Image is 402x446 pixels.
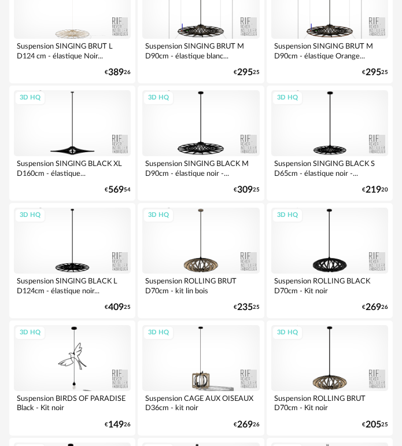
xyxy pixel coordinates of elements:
[271,391,388,414] div: Suspension ROLLING BRUT D70cm - Kit noir
[271,156,388,179] div: Suspension SINGING BLACK S D65cm - élastique noir -...
[272,326,303,340] div: 3D HQ
[237,421,253,429] span: 269
[272,208,303,223] div: 3D HQ
[14,208,46,223] div: 3D HQ
[267,320,393,436] a: 3D HQ Suspension ROLLING BRUT D70cm - Kit noir €20525
[366,69,381,76] span: 295
[143,91,174,105] div: 3D HQ
[14,156,131,179] div: Suspension SINGING BLACK XL D160cm - élastique...
[267,86,393,201] a: 3D HQ Suspension SINGING BLACK S D65cm - élastique noir -... €21920
[237,186,253,194] span: 309
[14,274,131,297] div: Suspension SINGING BLACK L D124cm - élastique noir...
[105,69,131,76] div: € 26
[234,69,260,76] div: € 25
[362,304,388,311] div: € 26
[14,391,131,414] div: Suspension BIRDS OF PARADISE Black - Kit noir
[105,304,131,311] div: € 25
[143,208,174,223] div: 3D HQ
[362,186,388,194] div: € 20
[105,421,131,429] div: € 26
[362,421,388,429] div: € 25
[271,39,388,62] div: Suspension SINGING BRUT M D90cm - élastique Orange...
[234,421,260,429] div: € 26
[9,86,135,201] a: 3D HQ Suspension SINGING BLACK XL D160cm - élastique... €56954
[14,326,46,340] div: 3D HQ
[105,186,131,194] div: € 54
[267,203,393,318] a: 3D HQ Suspension ROLLING BLACK D70cm - Kit noir €26926
[237,304,253,311] span: 235
[366,186,381,194] span: 219
[142,39,259,62] div: Suspension SINGING BRUT M D90cm - élastique blanc...
[366,421,381,429] span: 205
[14,91,46,105] div: 3D HQ
[142,156,259,179] div: Suspension SINGING BLACK M D90cm - élastique noir -...
[271,274,388,297] div: Suspension ROLLING BLACK D70cm - Kit noir
[366,304,381,311] span: 269
[9,203,135,318] a: 3D HQ Suspension SINGING BLACK L D124cm - élastique noir... €40925
[108,421,124,429] span: 149
[142,391,259,414] div: Suspension CAGE AUX OISEAUX D36cm - kit noir
[362,69,388,76] div: € 25
[143,326,174,340] div: 3D HQ
[108,304,124,311] span: 409
[108,69,124,76] span: 389
[108,186,124,194] span: 569
[14,39,131,62] div: Suspension SINGING BRUT L D124 cm - élastique Noir...
[237,69,253,76] span: 295
[234,304,260,311] div: € 25
[138,203,264,318] a: 3D HQ Suspension ROLLING BRUT D70cm - kit lin bois €23525
[138,86,264,201] a: 3D HQ Suspension SINGING BLACK M D90cm - élastique noir -... €30925
[272,91,303,105] div: 3D HQ
[138,320,264,436] a: 3D HQ Suspension CAGE AUX OISEAUX D36cm - kit noir €26926
[9,320,135,436] a: 3D HQ Suspension BIRDS OF PARADISE Black - Kit noir €14926
[142,274,259,297] div: Suspension ROLLING BRUT D70cm - kit lin bois
[234,186,260,194] div: € 25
